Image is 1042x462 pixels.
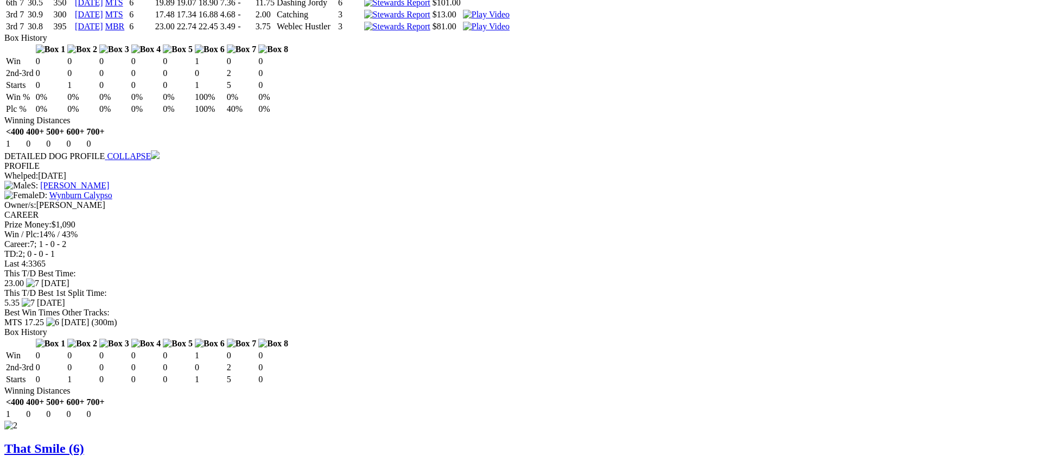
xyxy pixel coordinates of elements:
td: 0 [35,362,66,373]
img: Box 4 [131,339,161,349]
td: 7 [19,9,26,20]
div: [PERSON_NAME] [4,200,1038,210]
img: Play Video [463,10,510,20]
span: COLLAPSE [107,151,151,161]
td: 0 [86,138,105,149]
td: 0 [67,56,98,67]
div: [DATE] [4,171,1038,181]
td: - [237,21,253,32]
td: 40% [226,104,257,115]
img: Box 1 [36,339,66,349]
td: 0% [35,92,66,103]
td: 0 [67,350,98,361]
td: 0 [131,350,162,361]
span: [DATE] [37,298,65,307]
a: [DATE] [75,22,103,31]
div: Winning Distances [4,116,1038,125]
div: CAREER [4,210,1038,220]
span: 5.35 [4,298,20,307]
td: 0% [162,104,193,115]
img: Box 5 [163,45,193,54]
td: 0% [99,92,130,103]
td: 0 [258,374,289,385]
td: 1 [194,56,225,67]
div: 2; 0 - 0 - 1 [4,249,1038,259]
img: Male [4,181,31,191]
td: 30.8 [27,21,52,32]
td: 0% [258,92,289,103]
td: 0 [162,362,193,373]
td: 0 [66,138,85,149]
td: 0 [67,68,98,79]
td: 2 [226,362,257,373]
th: 700+ [86,397,105,408]
td: - [237,9,253,20]
img: Box 1 [36,45,66,54]
div: DETAILED DOG PROFILE [4,150,1038,161]
span: Prize Money: [4,220,52,229]
th: <400 [5,126,24,137]
span: Career: [4,239,30,249]
span: Owner/s: [4,200,36,210]
th: 700+ [86,126,105,137]
a: Wynburn Calypso [49,191,112,200]
td: 100% [194,104,225,115]
span: Win / Plc: [4,230,39,239]
td: 5 [226,374,257,385]
td: 0 [35,80,66,91]
img: Box 2 [67,45,97,54]
td: 23.00 [155,21,175,32]
img: Stewards Report [364,22,430,31]
td: 3.49 [220,21,236,32]
img: Female [4,191,39,200]
td: 17.34 [176,9,197,20]
div: Box History [4,33,1038,43]
td: 2.00 [255,9,275,20]
div: Winning Distances [4,386,1038,396]
td: 0% [131,92,162,103]
td: Catching [276,9,336,20]
td: 0 [99,68,130,79]
td: 0 [226,350,257,361]
td: 30.9 [27,9,52,20]
td: 0 [66,409,85,420]
td: 7 [19,21,26,32]
td: 395 [53,21,74,32]
img: Box 7 [227,339,257,349]
th: 600+ [66,397,85,408]
img: Box 5 [163,339,193,349]
div: 3365 [4,259,1038,269]
img: 2 [4,421,17,431]
a: That Smile (6) [4,441,84,455]
td: 0 [162,374,193,385]
img: Box 4 [131,45,161,54]
span: S: [4,181,38,190]
th: 400+ [26,397,45,408]
span: MTS [4,318,22,327]
td: 0 [162,68,193,79]
img: Box 2 [67,339,97,349]
td: 5 [226,80,257,91]
td: Win [5,56,34,67]
a: MTS [105,10,123,19]
td: 0 [26,409,45,420]
img: Box 8 [258,45,288,54]
td: 0% [67,104,98,115]
td: 0 [86,409,105,420]
td: 16.88 [198,9,219,20]
img: Box 6 [195,45,225,54]
img: Play Video [463,22,510,31]
img: Box 7 [227,45,257,54]
td: 0 [35,68,66,79]
td: 3 [338,9,363,20]
td: 0% [131,104,162,115]
div: $1,090 [4,220,1038,230]
td: 0% [99,104,130,115]
td: 3rd [5,21,18,32]
span: 23.00 [4,279,24,288]
img: Box 6 [195,339,225,349]
td: 0 [67,362,98,373]
img: Stewards Report [364,10,430,20]
th: 600+ [66,126,85,137]
td: Weblec Hustler [276,21,336,32]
